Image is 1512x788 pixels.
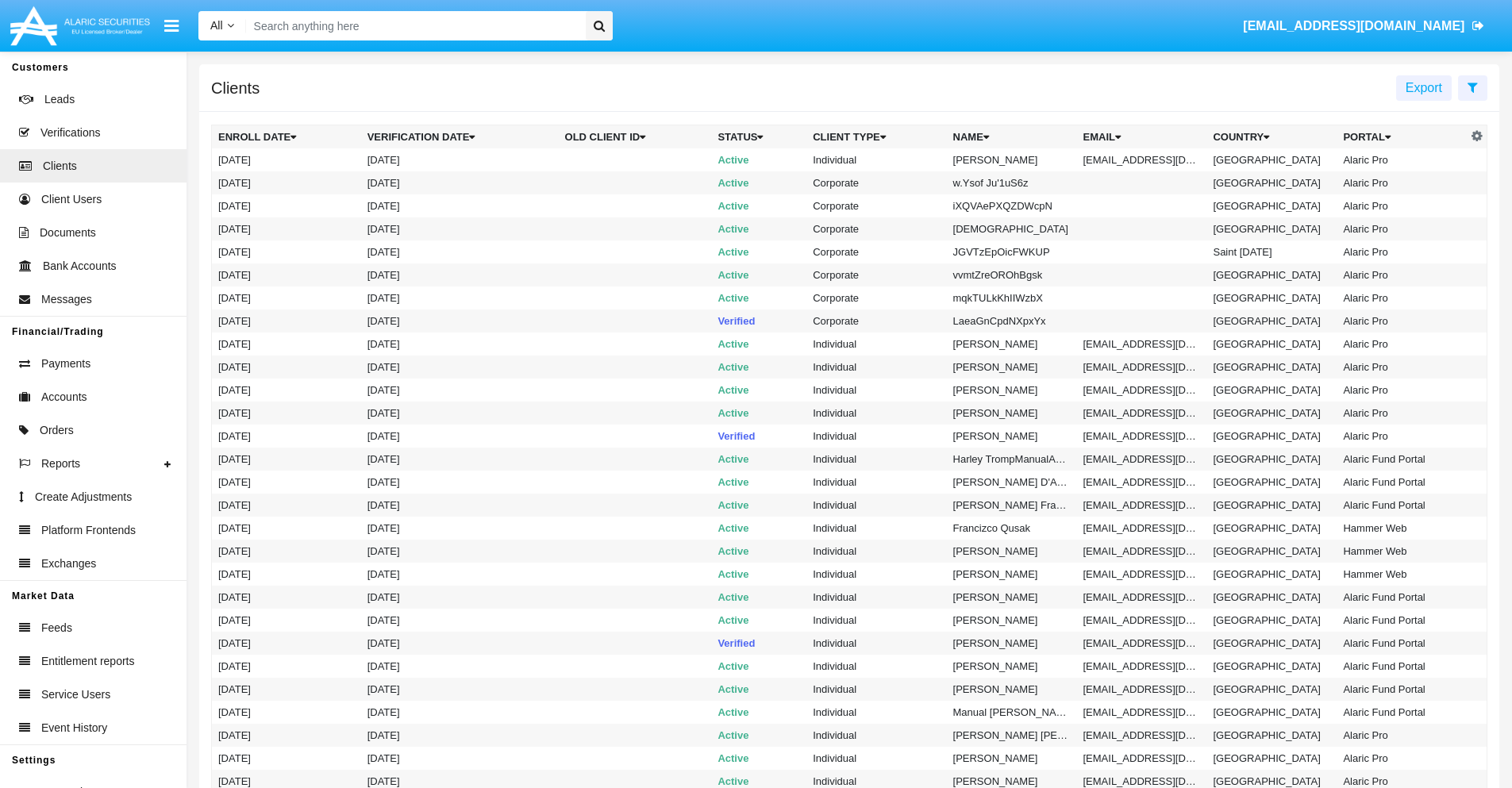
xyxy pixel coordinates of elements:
button: Export [1396,75,1452,101]
td: [EMAIL_ADDRESS][DOMAIN_NAME] [1077,379,1207,402]
td: Hammer Web [1337,540,1467,563]
td: Corporate [806,171,946,194]
td: [DATE] [361,471,559,494]
td: vvmtZreOROhBgsk [947,263,1077,286]
td: Alaric Fund Portal [1337,632,1467,655]
td: Harley TrompManualAddCash [947,448,1077,471]
td: [DATE] [361,425,559,448]
td: [EMAIL_ADDRESS][DOMAIN_NAME] [1077,609,1207,632]
td: Individual [806,609,946,632]
td: [GEOGRAPHIC_DATA] [1206,678,1337,701]
td: [GEOGRAPHIC_DATA] [1206,494,1337,517]
td: [DATE] [361,148,559,171]
td: [DATE] [361,747,559,770]
td: Active [711,517,806,540]
td: [DATE] [212,448,361,471]
td: [DATE] [361,286,559,309]
td: Active [711,148,806,171]
td: [PERSON_NAME] [947,356,1077,379]
td: [DATE] [212,332,361,356]
td: [PERSON_NAME] [947,563,1077,586]
td: [DATE] [361,332,559,356]
td: [GEOGRAPHIC_DATA] [1206,517,1337,540]
td: mqkTULkKhIIWzbX [947,286,1077,309]
span: Service Users [41,686,110,703]
td: [DATE] [361,609,559,632]
td: w.Ysof Ju'1uS6z [947,171,1077,194]
td: Active [711,379,806,402]
td: [DATE] [212,425,361,448]
td: Individual [806,655,946,678]
td: [GEOGRAPHIC_DATA] [1206,148,1337,171]
td: [EMAIL_ADDRESS][DOMAIN_NAME] [1077,632,1207,655]
span: Platform Frontends [41,522,136,539]
td: [GEOGRAPHIC_DATA] [1206,425,1337,448]
span: Create Adjustments [35,489,132,505]
td: Individual [806,563,946,586]
td: Alaric Pro [1337,286,1467,309]
td: Individual [806,356,946,379]
td: [DATE] [361,356,559,379]
td: Verified [711,425,806,448]
td: [GEOGRAPHIC_DATA] [1206,724,1337,747]
td: Active [711,263,806,286]
td: [GEOGRAPHIC_DATA] [1206,471,1337,494]
td: [EMAIL_ADDRESS][DOMAIN_NAME] [1077,332,1207,356]
td: [DATE] [361,263,559,286]
td: Individual [806,724,946,747]
td: Alaric Pro [1337,402,1467,425]
td: [GEOGRAPHIC_DATA] [1206,609,1337,632]
td: [DATE] [212,471,361,494]
td: [GEOGRAPHIC_DATA] [1206,563,1337,586]
td: Alaric Pro [1337,425,1467,448]
th: Client Type [806,125,946,149]
span: Export [1406,81,1442,94]
td: Active [711,563,806,586]
td: [GEOGRAPHIC_DATA] [1206,194,1337,217]
td: [GEOGRAPHIC_DATA] [1206,701,1337,724]
td: [PERSON_NAME] [947,632,1077,655]
td: [EMAIL_ADDRESS][DOMAIN_NAME] [1077,425,1207,448]
td: [PERSON_NAME] [947,609,1077,632]
td: [DATE] [361,494,559,517]
td: [DATE] [212,309,361,332]
td: [DATE] [361,563,559,586]
td: [EMAIL_ADDRESS][DOMAIN_NAME] [1077,586,1207,609]
td: [DATE] [361,448,559,471]
td: [DATE] [361,171,559,194]
td: [DATE] [361,217,559,240]
td: Active [711,586,806,609]
td: [DATE] [212,632,361,655]
td: [DATE] [361,678,559,701]
td: Individual [806,494,946,517]
td: [DATE] [361,402,559,425]
th: Enroll date [212,125,361,149]
td: [DATE] [212,563,361,586]
td: iXQVAePXQZDWcpN [947,194,1077,217]
td: Individual [806,701,946,724]
th: Verification date [361,125,559,149]
td: Corporate [806,309,946,332]
td: Alaric Fund Portal [1337,701,1467,724]
td: Individual [806,379,946,402]
td: [DATE] [212,655,361,678]
td: [DATE] [361,540,559,563]
td: Alaric Pro [1337,240,1467,263]
span: Orders [40,422,74,439]
td: [EMAIL_ADDRESS][DOMAIN_NAME] [1077,701,1207,724]
td: [GEOGRAPHIC_DATA] [1206,286,1337,309]
td: Alaric Fund Portal [1337,448,1467,471]
td: Active [711,747,806,770]
td: LaeaGnCpdNXpxYx [947,309,1077,332]
td: Active [711,194,806,217]
th: Status [711,125,806,149]
td: [DATE] [212,356,361,379]
td: [DATE] [212,701,361,724]
td: Active [711,171,806,194]
td: Active [711,609,806,632]
a: [EMAIL_ADDRESS][DOMAIN_NAME] [1236,4,1492,48]
td: [PERSON_NAME] D'AmoreSufficientFunds [947,471,1077,494]
td: [PERSON_NAME] [947,402,1077,425]
td: Active [711,678,806,701]
td: [DATE] [212,240,361,263]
